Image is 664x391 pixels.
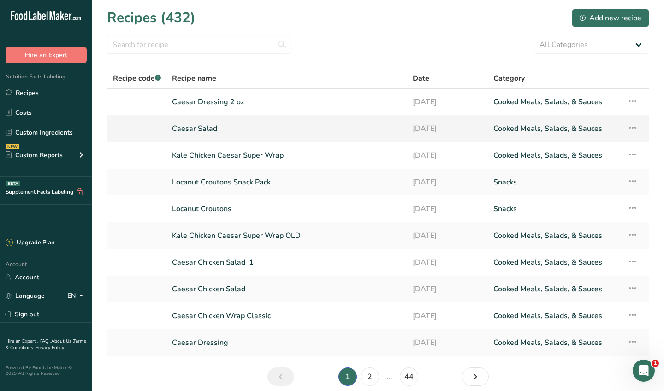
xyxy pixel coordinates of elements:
a: Caesar Chicken Salad [172,279,402,299]
button: Hire an Expert [6,47,87,63]
a: [DATE] [413,333,482,352]
a: [DATE] [413,306,482,326]
a: Cooked Meals, Salads, & Sauces [493,279,617,299]
a: Page 2. [361,367,379,386]
a: [DATE] [413,279,482,299]
span: Date [413,73,429,84]
a: Page 44. [400,367,418,386]
a: Cooked Meals, Salads, & Sauces [493,119,617,138]
a: [DATE] [413,172,482,192]
a: [DATE] [413,146,482,165]
a: Cooked Meals, Salads, & Sauces [493,92,617,112]
button: Add new recipe [572,9,649,27]
a: Kale Chicken Caesar Super Wrap [172,146,402,165]
a: Snacks [493,172,617,192]
a: Caesar Dressing 2 oz [172,92,402,112]
a: [DATE] [413,119,482,138]
div: Custom Reports [6,150,63,160]
a: Cooked Meals, Salads, & Sauces [493,146,617,165]
h1: Recipes (432) [107,7,196,28]
span: Recipe code [113,73,161,83]
a: Locanut Croutons [172,199,402,219]
a: Cooked Meals, Salads, & Sauces [493,226,617,245]
a: Previous page [267,367,294,386]
a: Cooked Meals, Salads, & Sauces [493,253,617,272]
a: Cooked Meals, Salads, & Sauces [493,306,617,326]
span: Category [493,73,525,84]
a: [DATE] [413,226,482,245]
a: [DATE] [413,199,482,219]
a: Terms & Conditions . [6,338,86,351]
div: Powered By FoodLabelMaker © 2025 All Rights Reserved [6,365,87,376]
a: Language [6,288,45,304]
a: Privacy Policy [36,344,64,351]
a: Hire an Expert . [6,338,38,344]
a: Caesar Salad [172,119,402,138]
span: 1 [652,360,659,367]
a: [DATE] [413,92,482,112]
span: Recipe name [172,73,216,84]
a: Caesar Chicken Wrap Classic [172,306,402,326]
div: NEW [6,144,19,149]
a: FAQ . [40,338,51,344]
a: Snacks [493,199,617,219]
a: Next page [462,367,489,386]
div: BETA [6,181,20,186]
a: Caesar Dressing [172,333,402,352]
a: Cooked Meals, Salads, & Sauces [493,333,617,352]
a: Caesar Chicken Salad_1 [172,253,402,272]
iframe: Intercom live chat [633,360,655,382]
div: EN [67,290,87,302]
div: Upgrade Plan [6,238,54,248]
div: Add new recipe [580,12,641,24]
a: About Us . [51,338,73,344]
input: Search for recipe [107,36,291,54]
a: Locanut Croutons Snack Pack [172,172,402,192]
a: Kale Chicken Caesar Super Wrap OLD [172,226,402,245]
a: [DATE] [413,253,482,272]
